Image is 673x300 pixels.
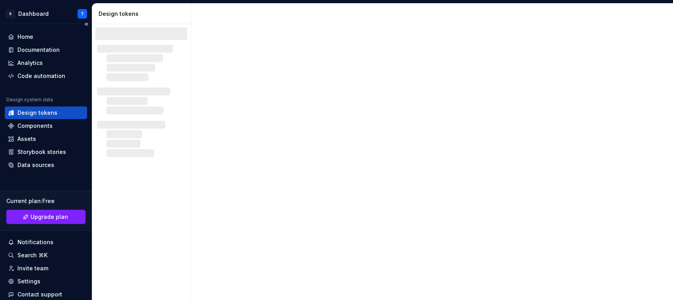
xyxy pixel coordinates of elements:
[5,159,87,171] a: Data sources
[17,264,48,272] div: Invite team
[6,210,86,224] a: Upgrade plan
[5,44,87,56] a: Documentation
[18,10,49,18] div: Dashboard
[17,161,54,169] div: Data sources
[5,262,87,275] a: Invite team
[2,5,90,22] button: SDashboardT
[81,19,92,30] button: Collapse sidebar
[81,11,84,17] div: T
[99,10,188,18] div: Design tokens
[17,135,36,143] div: Assets
[17,33,33,41] div: Home
[17,72,65,80] div: Code automation
[5,106,87,119] a: Design tokens
[6,197,86,205] div: Current plan : Free
[17,238,53,246] div: Notifications
[5,146,87,158] a: Storybook stories
[17,148,66,156] div: Storybook stories
[17,277,40,285] div: Settings
[17,251,48,259] div: Search ⌘K
[17,109,57,117] div: Design tokens
[5,57,87,69] a: Analytics
[17,59,43,67] div: Analytics
[5,133,87,145] a: Assets
[6,97,53,103] div: Design system data
[30,213,68,221] span: Upgrade plan
[5,275,87,288] a: Settings
[5,30,87,43] a: Home
[5,249,87,262] button: Search ⌘K
[5,236,87,249] button: Notifications
[5,70,87,82] a: Code automation
[6,9,15,19] div: S
[17,122,53,130] div: Components
[17,291,62,298] div: Contact support
[5,120,87,132] a: Components
[17,46,60,54] div: Documentation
